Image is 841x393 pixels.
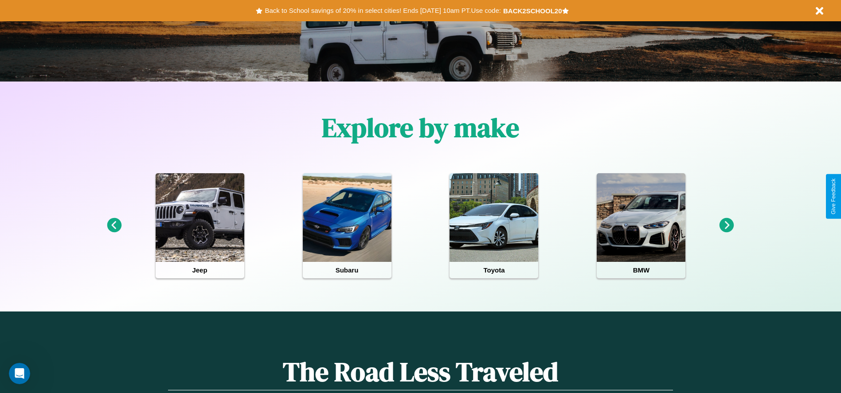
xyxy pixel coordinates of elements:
h4: Subaru [303,262,391,278]
h4: Jeep [156,262,244,278]
iframe: Intercom live chat [9,363,30,384]
h4: Toyota [450,262,538,278]
div: Give Feedback [830,179,837,214]
button: Back to School savings of 20% in select cities! Ends [DATE] 10am PT.Use code: [262,4,503,17]
h1: Explore by make [322,109,519,146]
h1: The Road Less Traveled [168,354,673,390]
b: BACK2SCHOOL20 [503,7,562,15]
h4: BMW [597,262,685,278]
